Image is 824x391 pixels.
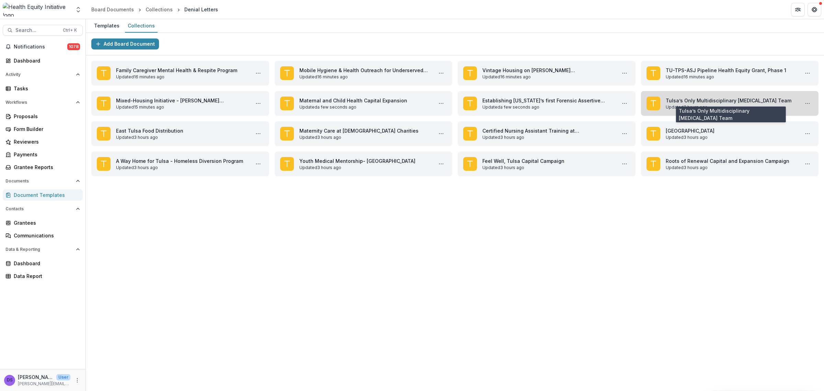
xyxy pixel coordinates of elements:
div: Proposals [14,113,77,120]
a: [GEOGRAPHIC_DATA] [666,127,797,134]
button: Notifications1078 [3,41,83,52]
button: More Maternity Care at Catholic Charities Actions [436,128,447,139]
a: Proposals [3,111,83,122]
a: Maternity Care at [DEMOGRAPHIC_DATA] Charities [299,127,431,134]
a: Tulsa’s Only Multidisciplinary [MEDICAL_DATA] Team [666,97,797,104]
span: Search... [15,27,59,33]
a: Communications [3,230,83,241]
button: Partners [791,3,805,16]
a: Form Builder [3,123,83,135]
div: Reviewers [14,138,77,145]
a: Grantee Reports [3,161,83,173]
div: Board Documents [91,6,134,13]
div: Denial Letters [184,6,218,13]
div: Dashboard [14,260,77,267]
button: More East Tulsa Food Distribution Actions [253,128,264,139]
button: More Roots of Renewal Capital and Expansion Campaign Actions [802,158,813,169]
a: Dashboard [3,258,83,269]
div: Data Report [14,272,77,280]
div: Dashboard [14,57,77,64]
a: Collections [125,19,158,33]
div: Payments [14,151,77,158]
a: Roots of Renewal Capital and Expansion Campaign [666,157,797,165]
div: Ctrl + K [61,26,78,34]
img: Health Equity Initiative logo [3,3,71,16]
button: More Tulsa’s Only Multidisciplinary Child Abuse Team Actions [802,98,813,109]
div: Communications [14,232,77,239]
button: More A Way Home for Tulsa - Homeless Diversion Program Actions [253,158,264,169]
a: Family Caregiver Mental Health & Respite Program [116,67,247,74]
button: More Youth Medical Mentorship- Tulsa Actions [436,158,447,169]
a: Dashboard [3,55,83,66]
p: User [56,374,70,380]
div: Collections [146,6,173,13]
span: Documents [5,179,73,183]
div: Collections [125,21,158,31]
button: Search... [3,25,83,36]
div: Tasks [14,85,77,92]
div: Document Templates [14,191,77,199]
button: More Mixed-Housing Initiative - Kendall-Whittier Neighborhood Trust (KWNT) Actions [253,98,264,109]
a: A Way Home for Tulsa - Homeless Diversion Program [116,157,247,165]
button: More TU-TPS-ASJ Pipeline Health Equity Grant, Phase 1 Actions [802,68,813,79]
button: Open Contacts [3,203,83,214]
p: [PERSON_NAME] [18,373,54,381]
p: [PERSON_NAME][EMAIL_ADDRESS][PERSON_NAME][DATE][DOMAIN_NAME] [18,381,70,387]
a: Collections [143,4,175,14]
div: Grantee Reports [14,164,77,171]
button: More Maternal and Child Health Capital Expansion Actions [436,98,447,109]
span: Contacts [5,206,73,211]
button: Get Help [808,3,821,16]
a: Maternal and Child Health Capital Expansion [299,97,431,104]
button: Open entity switcher [73,3,83,16]
a: Grantees [3,217,83,228]
button: More Certified Nursing Assistant Training at Catholic Charities Actions [619,128,630,139]
button: More Mobile Hygiene & Health Outreach for Underserved Homeless Populations in Tulsa Actions [436,68,447,79]
a: Board Documents [89,4,137,14]
a: Certified Nursing Assistant Training at [DEMOGRAPHIC_DATA] Charities [482,127,614,134]
a: Mixed-Housing Initiative - [PERSON_NAME] Neighborhood Trust (KWNT) [116,97,247,104]
a: Mobile Hygiene & Health Outreach for Underserved Homeless Populations in [GEOGRAPHIC_DATA] [299,67,431,74]
button: More Vintage Housing on Roma Berry Campus Actions [619,68,630,79]
a: East Tulsa Food Distribution [116,127,247,134]
a: Youth Medical Mentorship- [GEOGRAPHIC_DATA] [299,157,431,165]
a: Payments [3,149,83,160]
button: Open Data & Reporting [3,244,83,255]
button: Open Workflows [3,97,83,108]
nav: breadcrumb [89,4,221,14]
button: Add Board Document [91,38,159,49]
button: More City Lights Village Actions [802,128,813,139]
button: More Feel Well, Tulsa Capital Campaign Actions [619,158,630,169]
div: Form Builder [14,125,77,133]
span: 1078 [67,43,80,50]
span: Workflows [5,100,73,105]
button: Open Activity [3,69,83,80]
button: More Establishing Oklahoma’s first Forensic Assertive Community Treatment team Actions [619,98,630,109]
span: Data & Reporting [5,247,73,252]
a: Establishing [US_STATE]’s first Forensic Assertive Community Treatment team [482,97,614,104]
a: Feel Well, Tulsa Capital Campaign [482,157,614,165]
div: Grantees [14,219,77,226]
div: Dr. Ana Smith [7,378,13,382]
a: Data Report [3,270,83,282]
a: Reviewers [3,136,83,147]
button: More Family Caregiver Mental Health & Respite Program Actions [253,68,264,79]
a: Tasks [3,83,83,94]
a: TU-TPS-ASJ Pipeline Health Equity Grant, Phase 1 [666,67,797,74]
span: Notifications [14,44,67,50]
a: Vintage Housing on [PERSON_NAME][GEOGRAPHIC_DATA] [482,67,614,74]
a: Document Templates [3,189,83,201]
button: Open Documents [3,176,83,187]
span: Activity [5,72,73,77]
div: Templates [91,21,122,31]
button: More [73,376,81,384]
a: Templates [91,19,122,33]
